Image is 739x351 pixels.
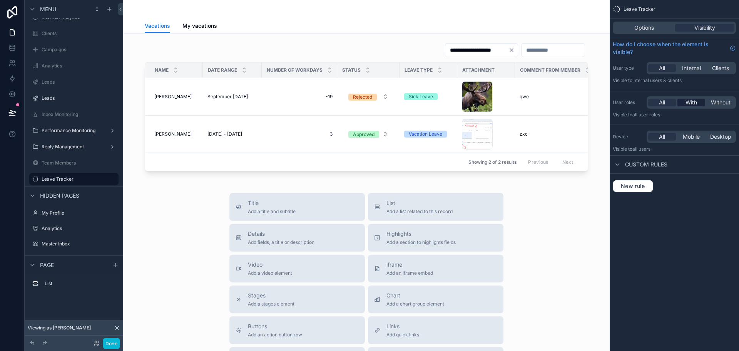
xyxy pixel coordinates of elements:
button: HighlightsAdd a section to highlights fields [368,224,503,252]
span: Viewing as [PERSON_NAME] [28,325,91,331]
span: Add quick links [386,332,419,338]
button: StagesAdd a stages element [229,286,365,313]
span: Links [386,322,419,330]
label: Performance Monitoring [42,128,106,134]
span: Add a list related to this record [386,208,453,215]
a: Client Kickoff form [29,253,119,265]
a: Reply Management [29,141,119,153]
label: Inbox Monitoring [42,111,117,118]
span: Stages [248,292,294,299]
div: scrollable content [25,274,123,297]
span: Leave type [405,67,433,73]
span: Showing 2 of 2 results [468,159,517,165]
span: Comment from member [520,67,580,73]
button: ButtonsAdd an action button row [229,316,365,344]
span: My vacations [182,22,217,30]
span: Add an action button row [248,332,302,338]
label: Leads [42,79,117,85]
a: Analytics [29,60,119,72]
span: Status [342,67,361,73]
span: Add a section to highlights fields [386,239,456,245]
button: LinksAdd quick links [368,316,503,344]
span: iframe [386,261,433,269]
span: Title [248,199,296,207]
span: Highlights [386,230,456,238]
button: Done [103,338,120,349]
label: Device [613,134,644,140]
span: Leave Tracker [624,6,655,12]
a: Master Inbox [29,238,119,250]
span: Hidden pages [40,192,79,200]
span: All user roles [632,112,660,118]
span: Attachment [462,67,495,73]
span: Add a video element [248,270,292,276]
button: VideoAdd a video element [229,255,365,282]
span: Add a chart group element [386,301,444,307]
a: Leads [29,76,119,88]
span: Number of workdays [267,67,323,73]
label: My Profile [42,210,117,216]
span: Menu [40,5,56,13]
span: Desktop [710,133,731,141]
a: Inbox Monitoring [29,108,119,121]
a: My vacations [182,19,217,34]
label: Reply Management [42,144,106,150]
p: Visible to [613,77,736,84]
label: Analytics [42,63,117,69]
span: Name [155,67,169,73]
span: All [659,99,665,106]
button: DetailsAdd fields, a title or description [229,224,365,252]
label: User roles [613,99,644,106]
span: Clients [712,64,729,72]
a: Team Members [29,157,119,169]
span: With [685,99,697,106]
button: TitleAdd a title and subtitle [229,193,365,221]
span: New rule [618,183,648,190]
button: ListAdd a list related to this record [368,193,503,221]
label: List [45,280,115,287]
a: Clients [29,27,119,40]
span: All [659,133,665,141]
span: Without [711,99,731,106]
span: Video [248,261,292,269]
label: Team Members [42,160,117,166]
label: Leave Tracker [42,176,114,182]
span: Add a stages element [248,301,294,307]
span: Internal [682,64,701,72]
span: Add a title and subtitle [248,208,296,215]
a: Leave Tracker [29,173,119,185]
label: Clients [42,30,117,37]
a: Campaigns [29,44,119,56]
span: List [386,199,453,207]
button: ChartAdd a chart group element [368,286,503,313]
span: Buttons [248,322,302,330]
span: Visibility [694,24,715,32]
a: How do I choose when the element is visible? [613,40,736,56]
label: Analytics [42,225,117,232]
span: Date range [208,67,237,73]
a: Leads [29,92,119,104]
label: User type [613,65,644,71]
span: Custom rules [625,161,667,168]
span: Options [634,24,654,32]
p: Visible to [613,112,736,118]
span: all users [632,146,650,152]
span: Page [40,261,54,269]
span: Internal users & clients [632,77,682,83]
button: New rule [613,180,653,192]
span: Add fields, a title or description [248,239,314,245]
label: Campaigns [42,47,117,53]
span: How do I choose when the element is visible? [613,40,727,56]
span: Mobile [683,133,700,141]
a: Performance Monitoring [29,124,119,137]
span: Chart [386,292,444,299]
label: Master Inbox [42,241,117,247]
button: iframeAdd an iframe embed [368,255,503,282]
span: Details [248,230,314,238]
span: Vacations [145,22,170,30]
span: Add an iframe embed [386,270,433,276]
p: Visible to [613,146,736,152]
a: My Profile [29,207,119,219]
span: All [659,64,665,72]
a: Analytics [29,222,119,235]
